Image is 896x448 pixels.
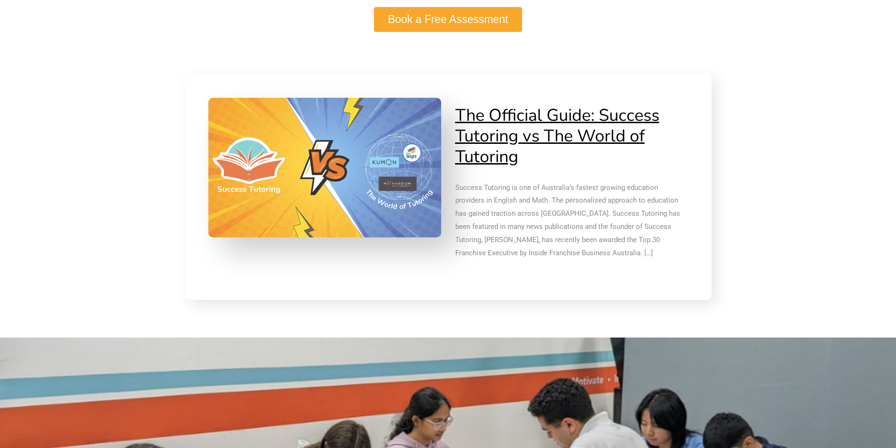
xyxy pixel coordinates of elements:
[388,14,508,25] span: Book a Free Assessment
[374,7,523,32] a: Book a Free Assessment
[739,342,896,448] iframe: Chat Widget
[455,104,659,168] a: The Official Guide: Success Tutoring vs The World of Tutoring
[455,181,688,260] p: Success Tutoring is one of Australia’s fastest growing education providers in English and Math. T...
[202,94,447,241] img: The Official Guide: Success Tutoring vs The World of Tutoring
